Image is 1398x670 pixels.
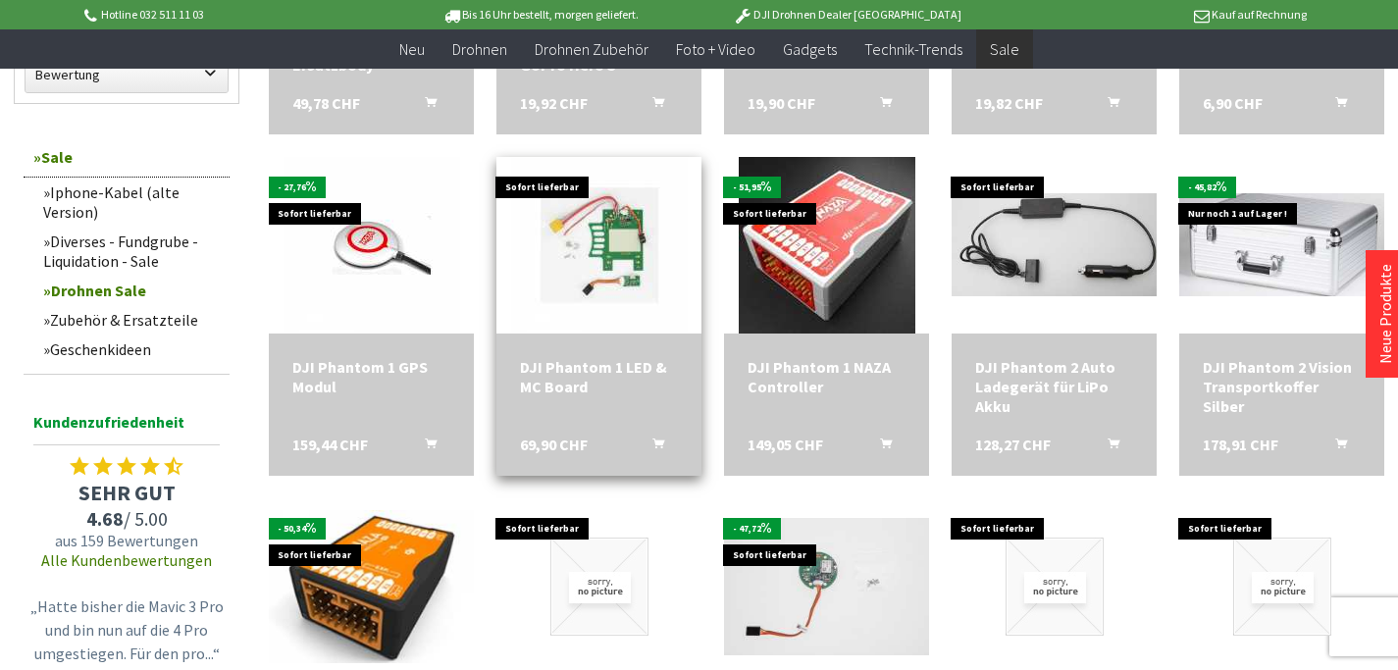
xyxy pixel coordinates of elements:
[520,357,678,396] a: DJI Phantom 1 LED & MC Board 69,90 CHF In den Warenkorb
[292,357,450,396] div: DJI Phantom 1 GPS Modul
[748,357,906,396] a: DJI Phantom 1 NAZA Controller 149,05 CHF In den Warenkorb
[33,409,220,445] span: Kundenzufriedenheit
[535,39,648,59] span: Drohnen Zubehör
[41,550,212,570] a: Alle Kundenbewertungen
[629,93,676,119] button: In den Warenkorb
[1084,93,1131,119] button: In den Warenkorb
[748,93,815,113] span: 19,90 CHF
[748,435,823,454] span: 149,05 CHF
[1203,357,1361,416] div: DJI Phantom 2 Vision Transportkoffer Silber
[33,335,230,364] a: Geschenkideen
[292,93,360,113] span: 49,78 CHF
[292,357,450,396] a: DJI Phantom 1 GPS Modul 159,44 CHF In den Warenkorb
[1006,538,1104,636] img: DJI Phantom 2 Vision 1 Kompass / Compass
[24,531,230,550] span: aus 159 Bewertungen
[284,157,460,334] img: DJI Phantom 1 GPS Modul
[1203,357,1361,416] a: DJI Phantom 2 Vision Transportkoffer Silber 178,91 CHF In den Warenkorb
[856,435,904,460] button: In den Warenkorb
[388,3,694,26] p: Bis 16 Uhr bestellt, morgen geliefert.
[1203,93,1263,113] span: 6,90 CHF
[24,506,230,531] span: / 5.00
[724,518,929,654] img: DJI Phantom 2 Vision 1 GPS Modul
[676,39,755,59] span: Foto + Video
[739,157,915,334] img: DJI Phantom 1 NAZA Controller
[662,29,769,70] a: Foto + Video
[783,39,837,59] span: Gadgets
[864,39,962,59] span: Technik-Trends
[952,193,1157,296] img: DJI Phantom 2 Auto Ladegerät für LiPo Akku
[975,435,1051,454] span: 128,27 CHF
[520,435,588,454] span: 69,90 CHF
[86,506,124,531] span: 4.68
[401,435,448,460] button: In den Warenkorb
[769,29,851,70] a: Gadgets
[851,29,976,70] a: Technik-Trends
[24,479,230,506] span: SEHR GUT
[33,305,230,335] a: Zubehör & Ersatzteile
[292,435,368,454] span: 159,44 CHF
[521,29,662,70] a: Drohnen Zubehör
[520,357,678,396] div: DJI Phantom 1 LED & MC Board
[452,39,507,59] span: Drohnen
[33,178,230,227] a: Iphone-Kabel (alte Version)
[399,39,425,59] span: Neu
[694,3,1000,26] p: DJI Drohnen Dealer [GEOGRAPHIC_DATA]
[33,276,230,305] a: Drohnen Sale
[1312,93,1359,119] button: In den Warenkorb
[81,3,388,26] p: Hotline 032 511 11 03
[975,357,1133,416] div: DJI Phantom 2 Auto Ladegerät für LiPo Akku
[629,435,676,460] button: In den Warenkorb
[1203,435,1278,454] span: 178,91 CHF
[990,39,1019,59] span: Sale
[1233,538,1331,636] img: DJI Phantom 2 Vision 1 Craft / Basisdrohne
[511,157,688,334] img: DJI Phantom 1 LED & MC Board
[33,227,230,276] a: Diverses - Fundgrube - Liquidation - Sale
[1375,264,1395,364] a: Neue Produkte
[520,93,588,113] span: 19,92 CHF
[748,357,906,396] div: DJI Phantom 1 NAZA Controller
[976,29,1033,70] a: Sale
[24,137,230,178] a: Sale
[386,29,439,70] a: Neu
[1001,3,1307,26] p: Kauf auf Rechnung
[401,93,448,119] button: In den Warenkorb
[975,93,1043,113] span: 19,82 CHF
[269,510,474,664] img: DJI Phantom 2 Vision 1 MC
[550,538,648,636] img: DJI Phantom 2 Vision 1 Central Circuit Board
[1179,193,1384,296] img: DJI Phantom 2 Vision Transportkoffer Silber
[856,93,904,119] button: In den Warenkorb
[439,29,521,70] a: Drohnen
[1312,435,1359,460] button: In den Warenkorb
[975,357,1133,416] a: DJI Phantom 2 Auto Ladegerät für LiPo Akku 128,27 CHF In den Warenkorb
[1084,435,1131,460] button: In den Warenkorb
[26,57,228,92] label: Bewertung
